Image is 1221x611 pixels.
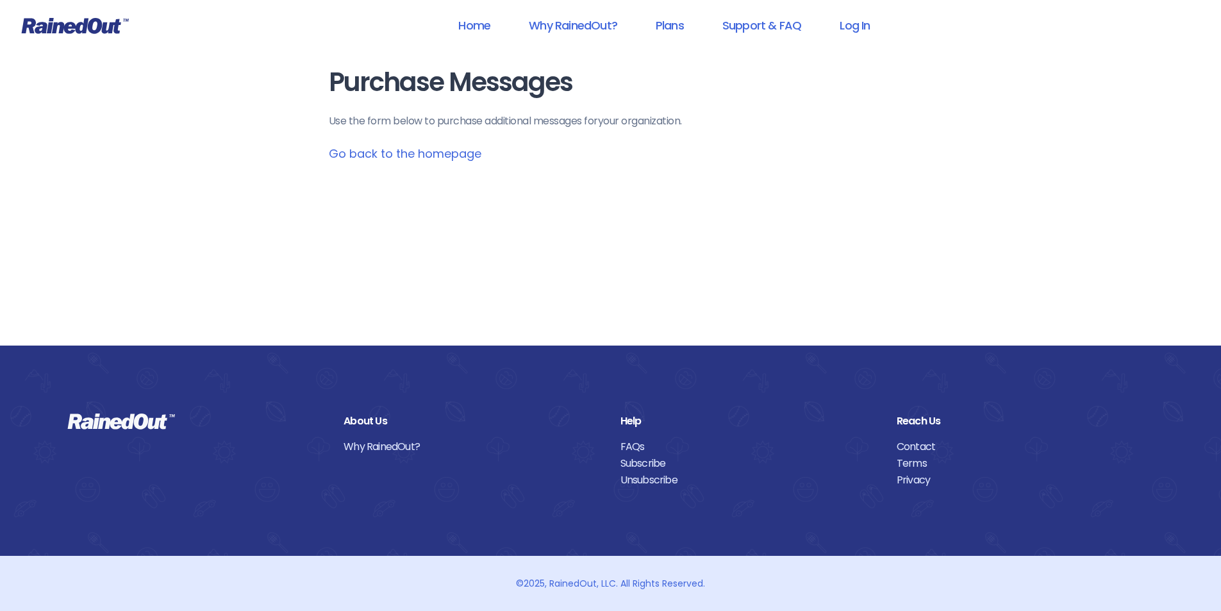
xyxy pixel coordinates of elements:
[897,413,1154,430] div: Reach Us
[329,113,893,129] p: Use the form below to purchase additional messages for your organization .
[329,68,893,97] h1: Purchase Messages
[639,11,701,40] a: Plans
[329,146,481,162] a: Go back to the homepage
[706,11,818,40] a: Support & FAQ
[620,472,877,489] a: Unsubscribe
[512,11,634,40] a: Why RainedOut?
[620,413,877,430] div: Help
[344,413,601,430] div: About Us
[620,439,877,455] a: FAQs
[897,455,1154,472] a: Terms
[344,439,601,455] a: Why RainedOut?
[442,11,507,40] a: Home
[897,439,1154,455] a: Contact
[620,455,877,472] a: Subscribe
[897,472,1154,489] a: Privacy
[823,11,886,40] a: Log In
